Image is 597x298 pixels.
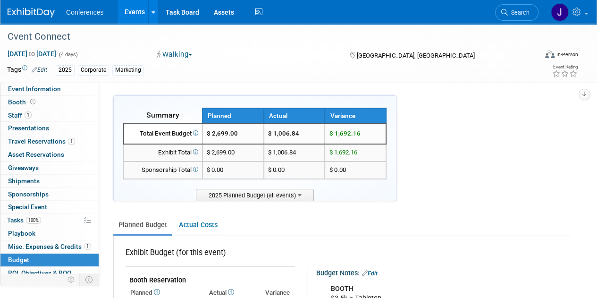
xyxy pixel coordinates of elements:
div: Cvent Connect [4,28,530,45]
b: BOOTH [331,285,353,293]
span: 2025 Planned Budget (all events) [196,189,314,201]
span: Presentations [8,124,49,132]
th: Actual [264,108,325,124]
a: Edit [362,270,378,277]
span: Staff [8,111,32,119]
td: $ 1,006.84 [264,144,325,162]
span: [GEOGRAPHIC_DATA], [GEOGRAPHIC_DATA] [356,52,474,59]
span: 1 [25,111,32,119]
span: $ 2,699.00 [207,149,235,156]
a: Budget [0,254,99,266]
div: Event Format [495,49,578,63]
div: Corporate [78,65,109,75]
a: Event Information [0,83,99,95]
a: Search [495,4,538,21]
div: Budget Notes: [316,266,571,278]
span: $ 0.00 [329,166,345,173]
div: Event Rating [552,65,578,69]
span: Misc. Expenses & Credits [8,243,91,250]
a: Actual Costs [174,216,222,234]
span: to [27,50,36,58]
td: Tags [7,65,47,76]
td: Booth Reservation [126,266,295,287]
span: Giveaways [8,164,39,171]
span: ROI, Objectives & ROO [8,269,71,277]
span: $ 0.00 [207,166,223,173]
img: Format-Inperson.png [545,51,555,58]
a: Misc. Expenses & Credits1 [0,240,99,253]
span: $ 1,692.16 [329,130,360,137]
div: Marketing [112,65,144,75]
div: Total Event Budget [128,129,198,138]
span: 1 [84,243,91,250]
span: Search [508,9,530,16]
a: Planned Budget [113,216,172,234]
span: Shipments [8,177,40,185]
a: Tasks100% [0,214,99,227]
span: Special Event [8,203,47,211]
span: Booth not reserved yet [28,98,37,105]
span: (4 days) [58,51,78,58]
span: Tasks [7,216,41,224]
a: ROI, Objectives & ROO [0,267,99,280]
a: Edit [32,67,47,73]
span: Sponsorships [8,190,49,198]
span: Conferences [66,9,103,16]
img: ExhibitDay [8,8,55,17]
a: Staff1 [0,109,99,122]
a: Giveaways [0,162,99,174]
span: $ 2,699.00 [207,130,238,137]
span: 100% [26,217,41,224]
th: Variance [325,108,386,124]
img: Jenny Clavero [551,3,569,21]
td: $ 0.00 [264,162,325,179]
span: Event Information [8,85,61,93]
th: Planned [202,108,264,124]
td: Personalize Event Tab Strip [63,273,80,286]
div: 2025 [56,65,75,75]
span: Booth [8,98,37,106]
a: Asset Reservations [0,148,99,161]
td: Toggle Event Tabs [80,273,99,286]
a: Playbook [0,227,99,240]
div: In-Person [556,51,578,58]
span: Playbook [8,230,35,237]
a: Special Event [0,201,99,213]
div: Sponsorship Total [128,166,198,175]
a: Presentations [0,122,99,135]
div: Exhibit Budget (for this event) [126,247,291,263]
div: Exhibit Total [128,148,198,157]
span: Asset Reservations [8,151,64,158]
span: 1 [68,138,75,145]
span: $ 1,692.16 [329,149,357,156]
a: Booth [0,96,99,109]
a: Travel Reservations1 [0,135,99,148]
td: $ 1,006.84 [264,124,325,144]
span: Travel Reservations [8,137,75,145]
span: Summary [146,111,179,119]
button: Walking [153,50,196,60]
a: Sponsorships [0,188,99,201]
span: [DATE] [DATE] [7,50,57,58]
a: Shipments [0,175,99,187]
span: Budget [8,256,29,264]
